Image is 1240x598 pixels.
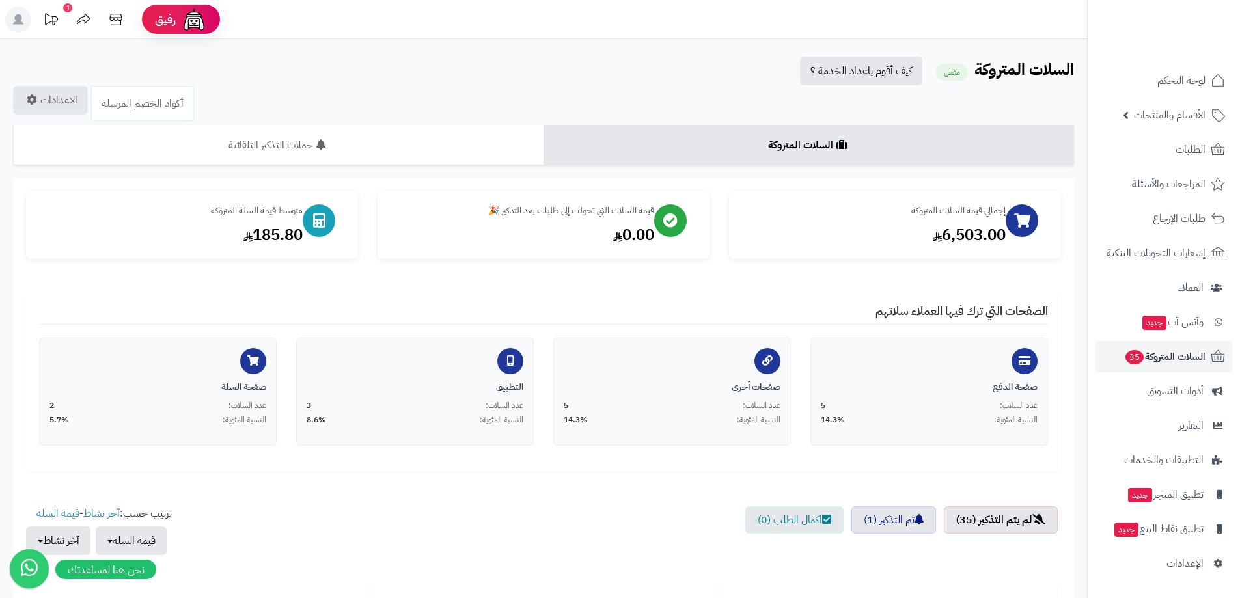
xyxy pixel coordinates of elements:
[36,506,79,521] a: قيمة السلة
[49,415,69,426] span: 5.7%
[49,381,266,394] div: صفحة السلة
[1128,488,1152,502] span: جديد
[13,125,544,165] a: حملات التذكير التلقائية
[1000,400,1038,411] span: عدد السلات:
[821,400,825,411] span: 5
[564,415,588,426] span: 14.3%
[1179,416,1204,435] span: التقارير
[821,415,845,426] span: 14.3%
[223,415,266,426] span: النسبة المئوية:
[1124,347,1206,366] span: السلات المتروكة
[1114,523,1138,537] span: جديد
[544,125,1074,165] a: السلات المتروكة
[1095,341,1232,372] a: السلات المتروكة35
[96,526,167,555] button: قيمة السلة
[1095,272,1232,303] a: العملاء
[1134,106,1206,124] span: الأقسام والمنتجات
[1141,313,1204,331] span: وآتس آب
[1095,479,1232,510] a: تطبيق المتجرجديد
[83,506,120,521] a: آخر نشاط
[1095,203,1232,234] a: طلبات الإرجاع
[564,400,568,411] span: 5
[994,415,1038,426] span: النسبة المئوية:
[1124,451,1204,469] span: التطبيقات والخدمات
[1095,513,1232,545] a: تطبيق نقاط البيعجديد
[821,381,1038,394] div: صفحة الدفع
[1095,548,1232,579] a: الإعدادات
[936,64,968,81] small: مفعل
[1095,65,1232,96] a: لوحة التحكم
[307,381,523,394] div: التطبيق
[307,400,311,411] span: 3
[1157,72,1206,90] span: لوحة التحكم
[26,506,172,555] ul: ترتيب حسب: -
[737,415,780,426] span: النسبة المئوية:
[39,305,1048,325] h4: الصفحات التي ترك فيها العملاء سلاتهم
[39,204,303,217] div: متوسط قيمة السلة المتروكة
[944,506,1058,534] a: لم يتم التذكير (35)
[851,506,936,534] a: تم التذكير (1)
[1113,520,1204,538] span: تطبيق نقاط البيع
[181,7,207,33] img: ai-face.png
[63,3,72,12] div: 1
[34,7,67,36] a: تحديثات المنصة
[1178,279,1204,297] span: العملاء
[1107,244,1206,262] span: إشعارات التحويلات البنكية
[564,381,780,394] div: صفحات أخرى
[49,400,54,411] span: 2
[391,204,654,217] div: قيمة السلات التي تحولت إلى طلبات بعد التذكير 🎉
[39,224,303,246] div: 185.80
[1142,316,1166,330] span: جديد
[800,57,922,85] a: كيف أقوم باعداد الخدمة ؟
[1095,169,1232,200] a: المراجعات والأسئلة
[391,224,654,246] div: 0.00
[1125,350,1144,364] span: 35
[743,400,780,411] span: عدد السلات:
[745,506,844,534] a: اكمال الطلب (0)
[1095,306,1232,338] a: وآتس آبجديد
[155,12,176,27] span: رفيق
[742,204,1006,217] div: إجمالي قيمة السلات المتروكة
[480,415,523,426] span: النسبة المئوية:
[228,400,266,411] span: عدد السلات:
[1095,375,1232,407] a: أدوات التسويق
[1132,175,1206,193] span: المراجعات والأسئلة
[742,224,1006,246] div: 6,503.00
[13,86,88,115] a: الاعدادات
[1176,141,1206,159] span: الطلبات
[91,86,194,121] a: أكواد الخصم المرسلة
[307,415,326,426] span: 8.6%
[26,526,90,555] button: آخر نشاط
[1127,485,1204,504] span: تطبيق المتجر
[1153,210,1206,228] span: طلبات الإرجاع
[1095,444,1232,476] a: التطبيقات والخدمات
[486,400,523,411] span: عدد السلات:
[1147,382,1204,400] span: أدوات التسويق
[1166,554,1204,573] span: الإعدادات
[974,58,1074,81] b: السلات المتروكة
[1095,238,1232,269] a: إشعارات التحويلات البنكية
[1095,410,1232,441] a: التقارير
[1095,134,1232,165] a: الطلبات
